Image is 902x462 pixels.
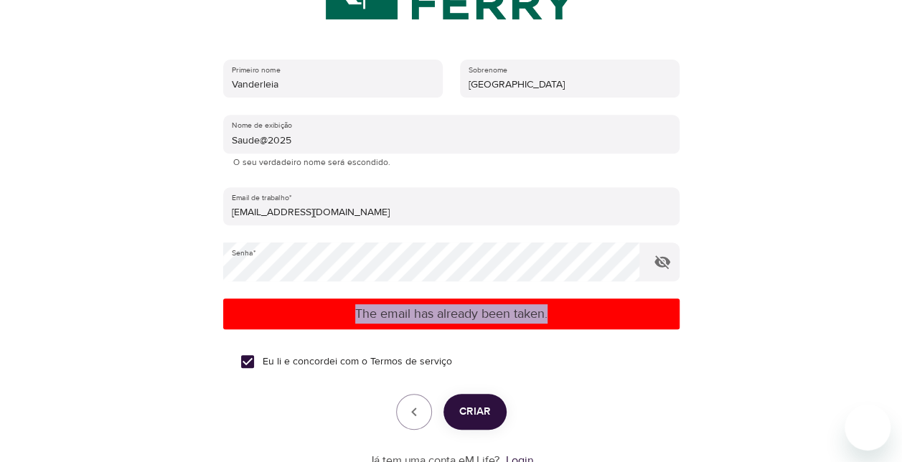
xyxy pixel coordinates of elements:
p: The email has already been taken. [229,304,674,324]
button: Criar [443,394,507,430]
a: Termos de serviço [370,354,452,369]
span: Eu li e concordei com o [263,354,452,369]
p: O seu verdadeiro nome será escondido. [233,156,670,170]
span: Criar [459,402,491,421]
iframe: Botão para abrir a janela de mensagens [845,405,891,451]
